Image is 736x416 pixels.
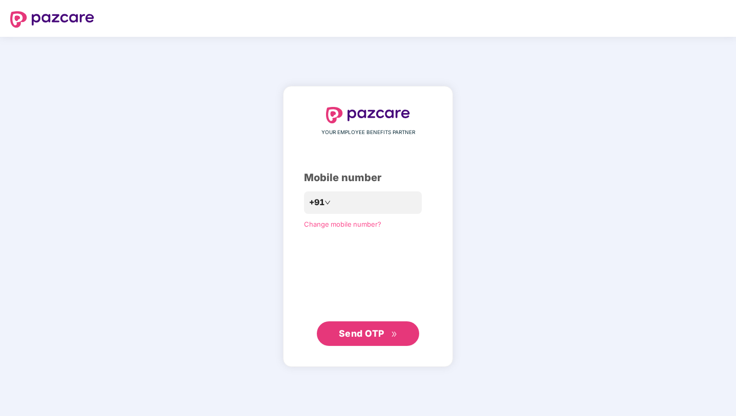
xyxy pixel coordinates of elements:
[391,331,398,338] span: double-right
[339,328,384,339] span: Send OTP
[304,220,381,228] a: Change mobile number?
[326,107,410,123] img: logo
[309,196,324,209] span: +91
[304,170,432,186] div: Mobile number
[324,200,331,206] span: down
[321,128,415,137] span: YOUR EMPLOYEE BENEFITS PARTNER
[317,321,419,346] button: Send OTPdouble-right
[10,11,94,28] img: logo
